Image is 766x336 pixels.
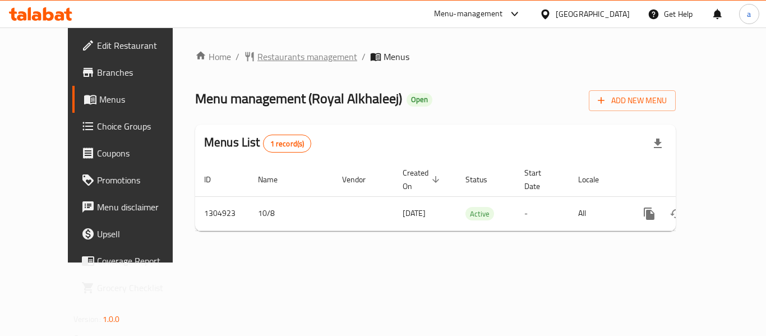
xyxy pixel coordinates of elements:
[556,8,630,20] div: [GEOGRAPHIC_DATA]
[249,196,333,231] td: 10/8
[407,95,432,104] span: Open
[627,163,753,197] th: Actions
[195,50,231,63] a: Home
[263,135,312,153] div: Total records count
[663,200,690,227] button: Change Status
[103,312,120,326] span: 1.0.0
[72,32,196,59] a: Edit Restaurant
[195,196,249,231] td: 1304923
[72,167,196,194] a: Promotions
[598,94,667,108] span: Add New Menu
[236,50,239,63] li: /
[72,140,196,167] a: Coupons
[195,163,753,231] table: enhanced table
[72,194,196,220] a: Menu disclaimer
[636,200,663,227] button: more
[465,173,502,186] span: Status
[362,50,366,63] li: /
[403,166,443,193] span: Created On
[257,50,357,63] span: Restaurants management
[264,139,311,149] span: 1 record(s)
[72,247,196,274] a: Coverage Report
[97,66,187,79] span: Branches
[195,50,676,63] nav: breadcrumb
[524,166,556,193] span: Start Date
[97,146,187,160] span: Coupons
[403,206,426,220] span: [DATE]
[99,93,187,106] span: Menus
[407,93,432,107] div: Open
[747,8,751,20] span: a
[195,86,402,111] span: Menu management ( Royal Alkhaleej )
[72,220,196,247] a: Upsell
[72,113,196,140] a: Choice Groups
[204,173,225,186] span: ID
[97,254,187,268] span: Coverage Report
[465,208,494,220] span: Active
[97,39,187,52] span: Edit Restaurant
[644,130,671,157] div: Export file
[97,173,187,187] span: Promotions
[258,173,292,186] span: Name
[204,134,311,153] h2: Menus List
[72,59,196,86] a: Branches
[515,196,569,231] td: -
[384,50,409,63] span: Menus
[434,7,503,21] div: Menu-management
[244,50,357,63] a: Restaurants management
[73,312,101,326] span: Version:
[97,227,187,241] span: Upsell
[97,119,187,133] span: Choice Groups
[342,173,380,186] span: Vendor
[578,173,613,186] span: Locale
[589,90,676,111] button: Add New Menu
[97,281,187,294] span: Grocery Checklist
[569,196,627,231] td: All
[97,200,187,214] span: Menu disclaimer
[72,274,196,301] a: Grocery Checklist
[72,86,196,113] a: Menus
